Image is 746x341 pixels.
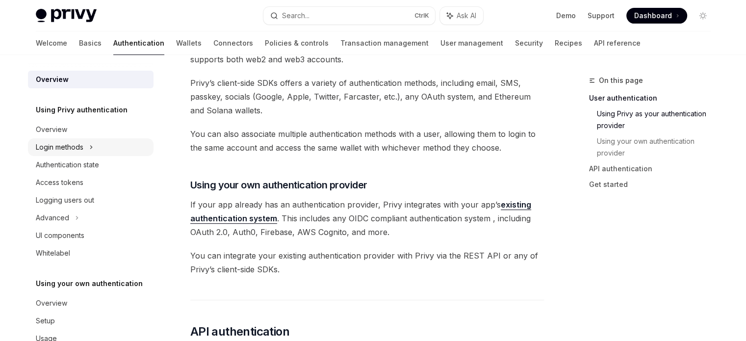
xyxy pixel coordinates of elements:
[28,294,154,312] a: Overview
[36,141,83,153] div: Login methods
[263,7,435,25] button: Search...CtrlK
[555,31,582,55] a: Recipes
[36,230,84,241] div: UI components
[176,31,202,55] a: Wallets
[36,9,97,23] img: light logo
[515,31,543,55] a: Security
[36,297,67,309] div: Overview
[36,74,69,85] div: Overview
[36,159,99,171] div: Authentication state
[190,198,544,239] span: If your app already has an authentication provider, Privy integrates with your app’s . This inclu...
[695,8,711,24] button: Toggle dark mode
[190,76,544,117] span: Privy’s client-side SDKs offers a variety of authentication methods, including email, SMS, passke...
[28,244,154,262] a: Whitelabel
[36,31,67,55] a: Welcome
[28,191,154,209] a: Logging users out
[589,177,719,192] a: Get started
[36,247,70,259] div: Whitelabel
[594,31,641,55] a: API reference
[36,104,128,116] h5: Using Privy authentication
[213,31,253,55] a: Connectors
[589,161,719,177] a: API authentication
[556,11,576,21] a: Demo
[589,90,719,106] a: User authentication
[28,71,154,88] a: Overview
[597,133,719,161] a: Using your own authentication provider
[457,11,476,21] span: Ask AI
[36,124,67,135] div: Overview
[79,31,102,55] a: Basics
[28,312,154,330] a: Setup
[28,227,154,244] a: UI components
[190,178,367,192] span: Using your own authentication provider
[265,31,329,55] a: Policies & controls
[414,12,429,20] span: Ctrl K
[599,75,643,86] span: On this page
[340,31,429,55] a: Transaction management
[36,212,69,224] div: Advanced
[28,156,154,174] a: Authentication state
[36,278,143,289] h5: Using your own authentication
[282,10,309,22] div: Search...
[588,11,615,21] a: Support
[440,7,483,25] button: Ask AI
[36,177,83,188] div: Access tokens
[634,11,672,21] span: Dashboard
[190,127,544,155] span: You can also associate multiple authentication methods with a user, allowing them to login to the...
[28,174,154,191] a: Access tokens
[190,249,544,276] span: You can integrate your existing authentication provider with Privy via the REST API or any of Pri...
[190,324,289,340] span: API authentication
[36,194,94,206] div: Logging users out
[36,315,55,327] div: Setup
[28,121,154,138] a: Overview
[440,31,503,55] a: User management
[113,31,164,55] a: Authentication
[626,8,687,24] a: Dashboard
[597,106,719,133] a: Using Privy as your authentication provider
